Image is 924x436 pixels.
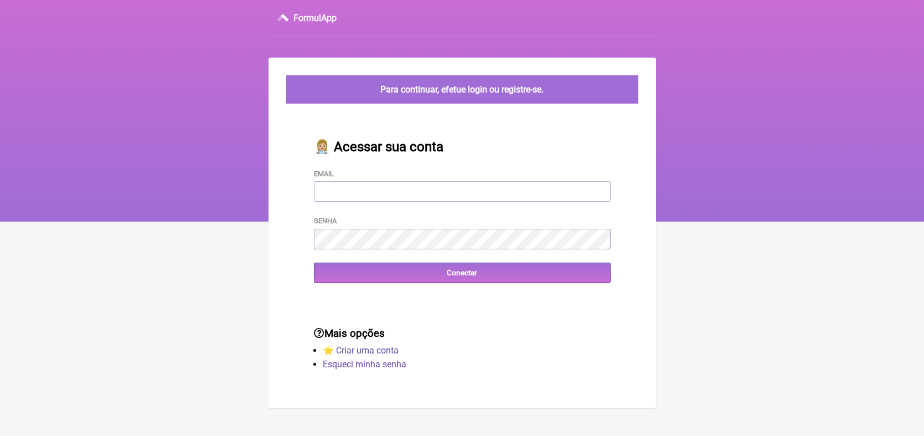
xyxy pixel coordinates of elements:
[323,359,406,370] a: Esqueci minha senha
[314,139,611,155] h2: 👩🏼‍⚕️ Acessar sua conta
[293,13,337,23] h3: FormulApp
[323,345,399,356] a: ⭐️ Criar uma conta
[314,263,611,283] input: Conectar
[314,170,334,178] label: Email
[314,217,337,225] label: Senha
[286,75,638,104] div: Para continuar, efetue login ou registre-se.
[314,327,611,340] h3: Mais opções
